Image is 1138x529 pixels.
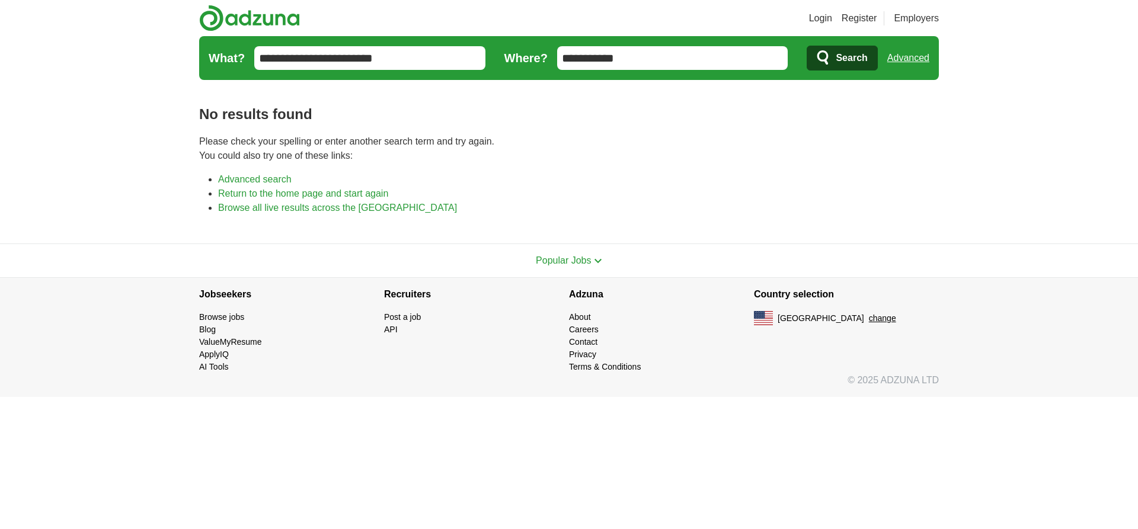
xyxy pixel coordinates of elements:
a: ApplyIQ [199,350,229,359]
span: [GEOGRAPHIC_DATA] [778,312,864,325]
a: Terms & Conditions [569,362,641,371]
p: Please check your spelling or enter another search term and try again. You could also try one of ... [199,134,939,163]
span: Search [836,46,867,70]
a: Blog [199,325,216,334]
a: Register [842,11,877,25]
button: Search [807,46,877,70]
a: Browse jobs [199,312,244,322]
div: © 2025 ADZUNA LTD [190,373,948,397]
h1: No results found [199,104,939,125]
a: Privacy [569,350,596,359]
img: Adzuna logo [199,5,300,31]
a: Careers [569,325,599,334]
a: Employers [894,11,939,25]
span: Popular Jobs [536,255,591,265]
label: Where? [504,49,548,67]
a: API [384,325,398,334]
a: Return to the home page and start again [218,188,388,198]
h4: Country selection [754,278,939,311]
button: change [869,312,896,325]
a: Contact [569,337,597,347]
a: ValueMyResume [199,337,262,347]
a: Advanced [887,46,929,70]
a: Advanced search [218,174,292,184]
a: Login [809,11,832,25]
a: Post a job [384,312,421,322]
a: About [569,312,591,322]
img: toggle icon [594,258,602,264]
img: US flag [754,311,773,325]
a: Browse all live results across the [GEOGRAPHIC_DATA] [218,203,457,213]
label: What? [209,49,245,67]
a: AI Tools [199,362,229,371]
